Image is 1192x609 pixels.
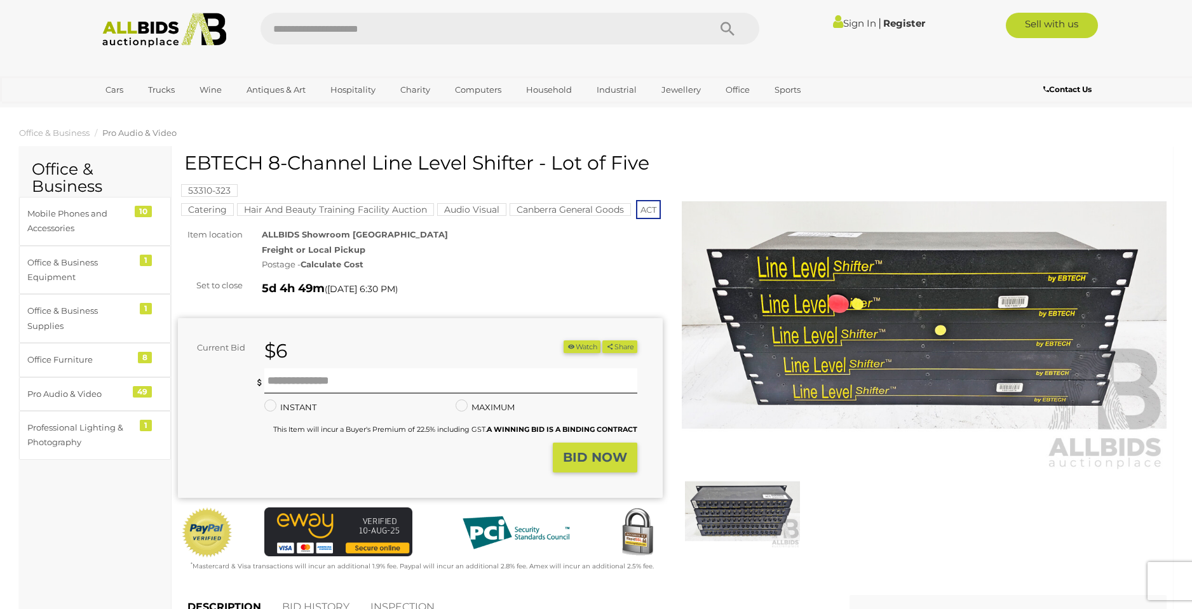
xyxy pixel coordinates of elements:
[612,507,663,558] img: Secured by Rapid SSL
[168,278,252,293] div: Set to close
[19,197,171,246] a: Mobile Phones and Accessories 10
[262,257,663,272] div: Postage -
[181,185,238,196] a: 53310-323
[564,340,600,354] button: Watch
[273,425,637,434] small: This Item will incur a Buyer's Premium of 22.5% including GST.
[184,152,660,173] h1: EBTECH 8-Channel Line Level Shifter - Lot of Five
[27,420,132,450] div: Professional Lighting & Photography
[32,161,158,196] h2: Office & Business
[27,255,132,285] div: Office & Business Equipment
[19,411,171,460] a: Professional Lighting & Photography 1
[19,377,171,411] a: Pro Audio & Video 49
[564,340,600,354] li: Watch this item
[717,79,758,100] a: Office
[181,184,238,197] mark: 53310-323
[237,204,434,215] a: Hair And Beauty Training Facility Auction
[653,79,709,100] a: Jewellery
[766,79,809,100] a: Sports
[19,294,171,343] a: Office & Business Supplies 1
[301,259,363,269] strong: Calculate Cost
[518,79,580,100] a: Household
[510,203,631,216] mark: Canberra General Goods
[563,450,627,465] strong: BID NOW
[682,159,1167,471] img: EBTECH 8-Channel Line Level Shifter - Lot of Five
[178,340,255,355] div: Current Bid
[191,562,654,570] small: Mastercard & Visa transactions will incur an additional 1.9% fee. Paypal will incur an additional...
[97,100,204,121] a: [GEOGRAPHIC_DATA]
[325,284,398,294] span: ( )
[140,255,152,266] div: 1
[322,79,384,100] a: Hospitality
[262,229,448,239] strong: ALLBIDS Showroom [GEOGRAPHIC_DATA]
[238,79,314,100] a: Antiques & Art
[553,443,637,472] button: BID NOW
[264,507,412,557] img: eWAY Payment Gateway
[27,352,132,367] div: Office Furniture
[262,281,325,295] strong: 5d 4h 49m
[27,206,132,236] div: Mobile Phones and Accessories
[264,339,287,363] strong: $6
[95,13,233,48] img: Allbids.com.au
[262,244,365,255] strong: Freight or Local Pickup
[392,79,438,100] a: Charity
[133,386,152,398] div: 49
[602,340,637,354] button: Share
[447,79,510,100] a: Computers
[19,128,90,138] a: Office & Business
[588,79,645,100] a: Industrial
[685,474,800,548] img: EBTECH 8-Channel Line Level Shifter - Lot of Five
[168,227,252,242] div: Item location
[19,343,171,377] a: Office Furniture 8
[636,200,661,219] span: ACT
[696,13,759,44] button: Search
[327,283,395,295] span: [DATE] 6:30 PM
[264,400,316,415] label: INSTANT
[1006,13,1098,38] a: Sell with us
[97,79,132,100] a: Cars
[1043,84,1092,94] b: Contact Us
[452,507,579,558] img: PCI DSS compliant
[191,79,230,100] a: Wine
[487,425,637,434] b: A WINNING BID IS A BINDING CONTRACT
[140,79,183,100] a: Trucks
[437,204,506,215] a: Audio Visual
[19,246,171,295] a: Office & Business Equipment 1
[140,420,152,431] div: 1
[140,303,152,314] div: 1
[1043,83,1095,97] a: Contact Us
[181,507,233,558] img: Official PayPal Seal
[135,206,152,217] div: 10
[181,204,234,215] a: Catering
[456,400,515,415] label: MAXIMUM
[27,304,132,333] div: Office & Business Supplies
[237,203,434,216] mark: Hair And Beauty Training Facility Auction
[883,17,925,29] a: Register
[437,203,506,216] mark: Audio Visual
[833,17,876,29] a: Sign In
[138,352,152,363] div: 8
[102,128,177,138] a: Pro Audio & Video
[27,387,132,401] div: Pro Audio & Video
[181,203,234,216] mark: Catering
[510,204,631,215] a: Canberra General Goods
[878,16,881,30] span: |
